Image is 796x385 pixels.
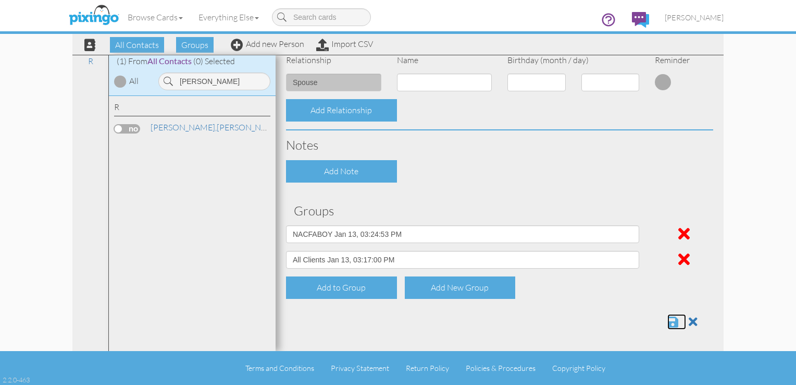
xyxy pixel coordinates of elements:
[405,276,516,299] div: Add New Group
[294,204,705,218] h3: Groups
[657,4,731,31] a: [PERSON_NAME]
[286,138,713,152] h3: Notes
[286,99,397,122] div: Add Relationship
[331,364,389,372] a: Privacy Statement
[176,37,214,53] span: Groups
[151,122,217,133] span: [PERSON_NAME],
[193,56,235,66] span: (0) Selected
[245,364,314,372] a: Terms and Conditions
[316,39,373,49] a: Import CSV
[466,364,536,372] a: Policies & Procedures
[231,39,304,49] a: Add new Person
[109,55,276,67] div: (1) From
[129,75,139,87] div: All
[286,276,397,299] div: Add to Group
[406,364,449,372] a: Return Policy
[191,4,267,30] a: Everything Else
[647,54,684,66] div: Reminder
[83,55,98,67] a: R
[110,37,164,53] span: All Contacts
[286,74,381,91] input: (e.g. Friend, Daughter)
[114,101,270,116] div: R
[632,12,649,28] img: comments.svg
[665,13,724,22] span: [PERSON_NAME]
[389,54,500,66] div: Name
[147,56,192,66] span: All Contacts
[120,4,191,30] a: Browse Cards
[552,364,605,372] a: Copyright Policy
[150,121,282,134] a: [PERSON_NAME]
[272,8,371,26] input: Search cards
[278,54,389,66] div: Relationship
[286,160,397,183] div: Add Note
[500,54,647,66] div: Birthday (month / day)
[66,3,121,29] img: pixingo logo
[3,375,30,384] div: 2.2.0-463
